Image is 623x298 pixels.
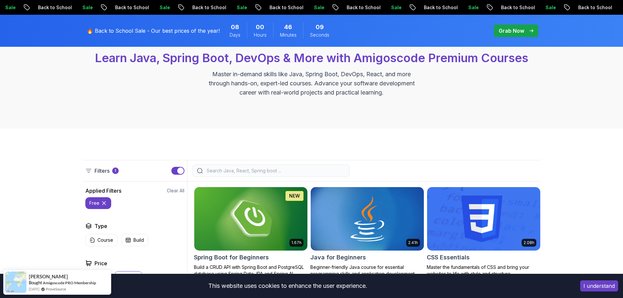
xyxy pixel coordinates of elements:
[77,4,98,11] p: Sale
[194,264,308,277] p: Build a CRUD API with Spring Boot and PostgreSQL database using Spring Data JPA and Spring AI
[540,4,561,11] p: Sale
[408,240,418,245] p: 2.41h
[29,274,68,279] span: [PERSON_NAME]
[95,222,107,230] h2: Type
[95,167,110,175] p: Filters
[427,264,541,277] p: Master the fundamentals of CSS and bring your websites to life with style and structure.
[310,264,424,277] p: Beginner-friendly Java course for essential programming skills and application development
[309,4,330,11] p: Sale
[419,4,463,11] p: Back to School
[33,4,77,11] p: Back to School
[291,240,302,245] p: 1.67h
[254,32,267,38] span: Hours
[427,187,541,277] a: CSS Essentials card2.08hCSS EssentialsMaster the fundamentals of CSS and bring your websites to l...
[310,253,366,262] h2: Java for Beginners
[194,187,307,251] img: Spring Boot for Beginners card
[256,23,264,32] span: 0 Hours
[194,253,269,262] h2: Spring Boot for Beginners
[524,240,534,245] p: 2.08h
[85,197,111,209] button: free
[264,4,309,11] p: Back to School
[154,4,175,11] p: Sale
[310,32,329,38] span: Seconds
[89,200,99,206] p: free
[499,27,524,35] p: Grab Now
[95,259,107,267] h2: Price
[95,51,528,65] span: Learn Java, Spring Boot, DevOps & More with Amigoscode Premium Courses
[463,4,484,11] p: Sale
[280,32,297,38] span: Minutes
[87,27,220,35] p: 🔥 Back to School Sale - Our best prices of the year!
[232,4,252,11] p: Sale
[121,234,148,246] button: Build
[5,272,26,293] img: provesource social proof notification image
[284,23,292,32] span: 46 Minutes
[133,237,144,243] p: Build
[29,286,39,292] span: [DATE]
[85,187,121,195] h2: Applied Filters
[311,187,424,251] img: Java for Beginners card
[580,280,618,291] button: Accept cookies
[386,4,407,11] p: Sale
[97,237,113,243] p: Course
[573,4,617,11] p: Back to School
[341,4,386,11] p: Back to School
[427,187,540,251] img: CSS Essentials card
[194,187,308,277] a: Spring Boot for Beginners card1.67hNEWSpring Boot for BeginnersBuild a CRUD API with Spring Boot ...
[205,167,345,174] input: Search Java, React, Spring boot ...
[85,234,117,246] button: Course
[310,187,424,277] a: Java for Beginners card2.41hJava for BeginnersBeginner-friendly Java course for essential program...
[427,253,470,262] h2: CSS Essentials
[230,32,240,38] span: Days
[316,23,324,32] span: 9 Seconds
[110,4,154,11] p: Back to School
[114,168,116,173] p: 1
[5,279,570,293] div: This website uses cookies to enhance the user experience.
[43,280,96,285] a: Amigoscode PRO Membership
[187,4,232,11] p: Back to School
[46,286,66,292] a: ProveSource
[496,4,540,11] p: Back to School
[167,187,184,194] button: Clear All
[202,70,422,97] p: Master in-demand skills like Java, Spring Boot, DevOps, React, and more through hands-on, expert-...
[29,280,42,285] span: Bought
[289,193,300,199] p: NEW
[114,271,142,284] button: Free
[231,23,239,32] span: 8 Days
